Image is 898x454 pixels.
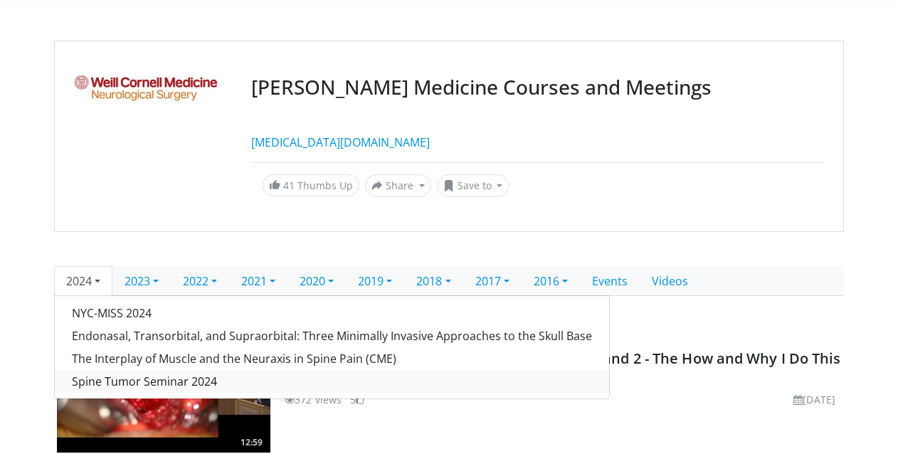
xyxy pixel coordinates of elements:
li: 372 views [285,392,342,407]
a: [MEDICAL_DATA][DOMAIN_NAME] [251,134,430,150]
a: 2020 [287,266,346,296]
h3: [PERSON_NAME] Medicine Courses and Meetings [251,75,823,100]
li: [DATE] [793,392,835,407]
a: NYC-MISS 2024 [55,302,609,324]
a: 41 Thumbs Up [263,174,359,196]
span: 12:59 [236,436,267,449]
span: 41 [283,179,295,192]
a: Videos [640,266,700,296]
a: 2022 [171,266,229,296]
button: Share [365,174,431,197]
a: Events [580,266,640,296]
button: Save to [437,174,509,197]
li: 5 [350,392,364,407]
a: Endonasal, Transorbital, and Supraorbital: Three Minimally Invasive Approaches to the Skull Base [55,324,609,347]
a: 2017 [463,266,522,296]
a: 2021 [229,266,287,296]
a: 2019 [346,266,404,296]
a: 2018 [404,266,463,296]
a: 2023 [112,266,171,296]
a: 2024 [54,266,112,296]
a: 2016 [522,266,580,296]
a: Spine Tumor Seminar 2024 [55,370,609,393]
a: The Interplay of Muscle and the Neuraxis in Spine Pain (CME) [55,347,609,370]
